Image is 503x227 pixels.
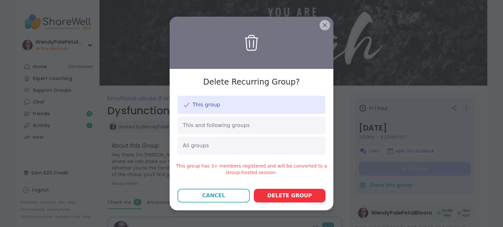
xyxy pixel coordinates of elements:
[254,189,326,203] button: Delete group
[203,77,300,88] h3: Delete Recurring Group?
[177,189,250,203] button: Cancel
[183,142,209,149] span: All groups
[193,101,220,108] span: This group
[183,122,250,129] span: This and following groups
[170,163,333,176] div: This group has 3+ members registered and will be converted to a Group-hosted session.
[267,192,312,200] span: Delete group
[202,192,225,200] div: Cancel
